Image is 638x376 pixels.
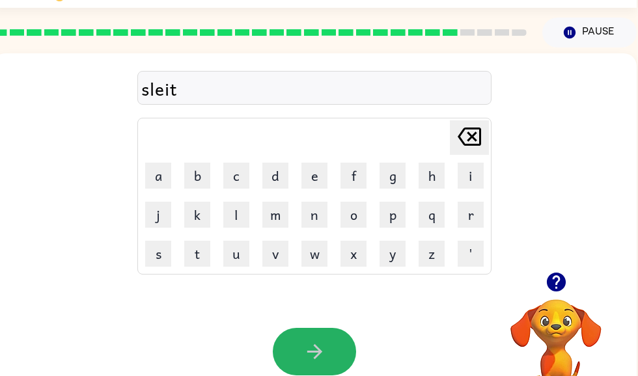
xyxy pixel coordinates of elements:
[301,202,327,228] button: n
[458,241,484,267] button: '
[145,163,171,189] button: a
[223,241,249,267] button: u
[542,18,637,47] button: Pause
[184,241,210,267] button: t
[301,241,327,267] button: w
[419,202,445,228] button: q
[340,163,367,189] button: f
[145,202,171,228] button: j
[223,202,249,228] button: l
[262,163,288,189] button: d
[340,241,367,267] button: x
[458,202,484,228] button: r
[141,75,488,102] div: sleit
[458,163,484,189] button: i
[262,202,288,228] button: m
[145,241,171,267] button: s
[184,202,210,228] button: k
[184,163,210,189] button: b
[380,163,406,189] button: g
[380,202,406,228] button: p
[380,241,406,267] button: y
[340,202,367,228] button: o
[419,241,445,267] button: z
[223,163,249,189] button: c
[262,241,288,267] button: v
[301,163,327,189] button: e
[419,163,445,189] button: h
